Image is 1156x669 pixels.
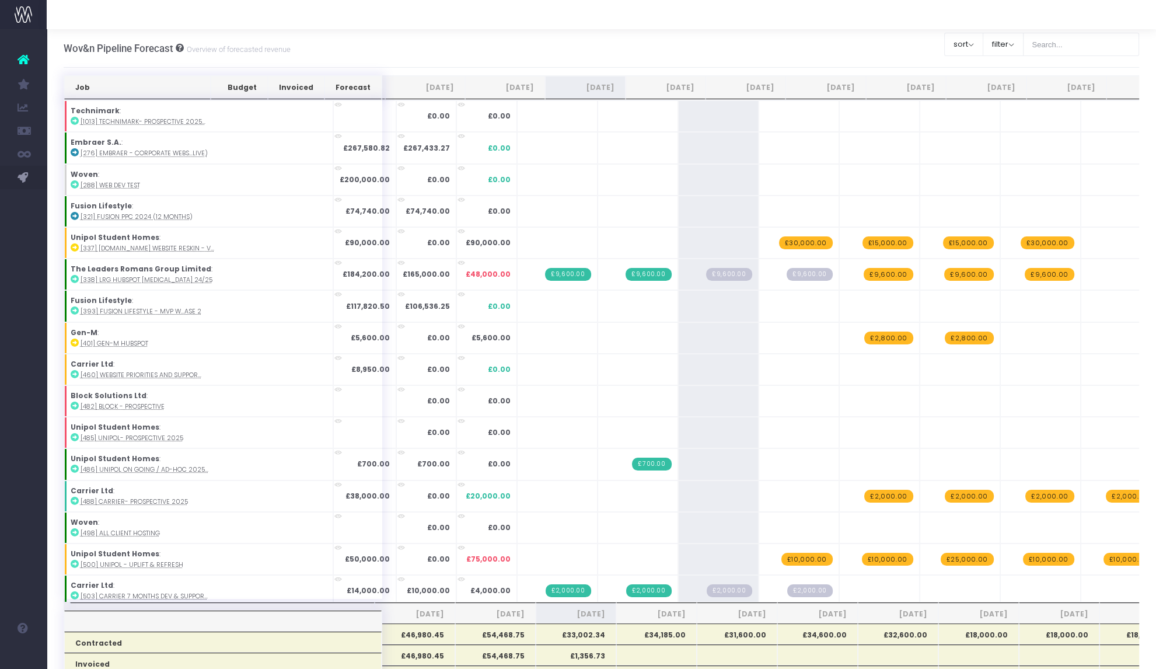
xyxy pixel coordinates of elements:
[785,76,865,99] th: Jan 26: activate to sort column ascending
[946,76,1026,99] th: Mar 26: activate to sort column ascending
[869,609,927,619] span: [DATE]
[64,164,333,196] td: :
[455,623,536,644] th: £54,468.75
[466,609,525,619] span: [DATE]
[943,236,994,249] span: wayahead Revenue Forecast Item
[357,459,390,469] strong: £700.00
[71,517,98,527] strong: Woven
[1025,268,1074,281] span: wayahead Revenue Forecast Item
[71,359,113,369] strong: Carrier Ltd
[945,490,993,503] span: wayahead Revenue Forecast Item
[1023,33,1140,56] input: Search...
[465,76,545,99] th: Sep 25: activate to sort column ascending
[64,227,333,259] td: :
[944,33,983,56] button: sort
[71,580,113,590] strong: Carrier Ltd
[787,584,832,597] span: Streamtime Draft Invoice: null – [503] carrier 7 months dev & support
[427,238,450,248] strong: £0.00
[944,268,993,281] span: wayahead Revenue Forecast Item
[343,269,390,279] strong: £184,200.00
[1030,609,1088,619] span: [DATE]
[779,236,833,249] span: wayahead Revenue Forecast Item
[1023,553,1074,566] span: wayahead Revenue Forecast Item
[983,33,1024,56] button: filter
[64,322,333,354] td: :
[71,454,159,464] strong: Unipol Student Homes
[427,111,450,121] strong: £0.00
[64,512,333,543] td: :
[343,143,390,153] strong: £267,580.82
[788,609,847,619] span: [DATE]
[632,458,671,471] span: Streamtime Invoice: 776 – [486] Unipol on going / ad-hoc 2025
[268,76,324,99] th: Invoiced
[64,417,333,448] td: :
[81,402,165,411] abbr: [482] Block - Prospective
[64,196,333,227] td: :
[466,269,511,280] span: £48,000.00
[81,339,148,348] abbr: [401] Gen-M HubSpot
[345,491,390,501] strong: £38,000.00
[1025,490,1074,503] span: wayahead Revenue Forecast Item
[626,268,671,281] span: Streamtime Invoice: 774 – [338] LRG HubSpot retainer 24/25
[781,553,833,566] span: wayahead Revenue Forecast Item
[71,391,146,400] strong: Block Solutions Ltd
[488,206,511,217] span: £0.00
[64,354,333,385] td: :
[405,301,450,311] strong: £106,536.25
[347,586,390,595] strong: £14,000.00
[81,276,212,284] abbr: [338] LRG HubSpot retainer 24/25
[427,175,450,184] strong: £0.00
[64,43,173,54] span: Wov&n Pipeline Forecast
[945,332,993,344] span: wayahead Revenue Forecast Item
[427,364,450,374] strong: £0.00
[866,76,946,99] th: Feb 26: activate to sort column ascending
[64,100,333,132] td: :
[697,623,777,644] th: £31,600.00
[71,169,98,179] strong: Woven
[375,623,455,644] th: £46,980.45
[536,623,616,644] th: £33,002.34
[324,76,382,99] th: Forecast
[708,609,766,619] span: [DATE]
[427,522,450,532] strong: £0.00
[427,427,450,437] strong: £0.00
[71,486,113,496] strong: Carrier Ltd
[864,490,913,503] span: wayahead Revenue Forecast Item
[466,554,511,565] span: £75,000.00
[626,584,671,597] span: Streamtime Invoice: 782 – [503] carrier 7 months dev & support
[616,623,697,644] th: £34,185.00
[81,117,205,126] abbr: [1013] Technimark- Prospective 2025
[346,301,390,311] strong: £117,820.50
[417,459,450,469] strong: £700.00
[547,609,605,619] span: [DATE]
[1021,236,1074,249] span: wayahead Revenue Forecast Item
[71,232,159,242] strong: Unipol Student Homes
[1026,76,1106,99] th: Apr 26: activate to sort column ascending
[626,76,706,99] th: Nov 25: activate to sort column ascending
[71,264,211,274] strong: The Leaders Romans Group Limited
[1106,490,1154,503] span: wayahead Revenue Forecast Item
[71,422,159,432] strong: Unipol Student Homes
[545,268,591,281] span: Streamtime Invoice: 765 – [338] LRG HubSpot retainer 24/25
[403,269,450,279] strong: £165,000.00
[488,301,511,312] span: £0.00
[81,307,201,316] abbr: [393] Fusion Lifestyle - MVP Web Development phase 2
[427,396,450,406] strong: £0.00
[81,529,160,538] abbr: [498] All Client Hosting
[64,480,333,512] td: :
[864,268,913,281] span: wayahead Revenue Forecast Item
[427,333,450,343] strong: £0.00
[488,143,511,154] span: £0.00
[406,206,450,216] strong: £74,740.00
[345,554,390,564] strong: £50,000.00
[211,76,268,99] th: Budget
[427,491,450,501] strong: £0.00
[1019,623,1099,644] th: £18,000.00
[64,76,211,99] th: Job: activate to sort column ascending
[627,609,686,619] span: [DATE]
[71,106,120,116] strong: Technimark
[466,238,511,248] span: £90,000.00
[71,201,132,211] strong: Fusion Lifestyle
[427,554,450,564] strong: £0.00
[862,236,913,249] span: wayahead Revenue Forecast Item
